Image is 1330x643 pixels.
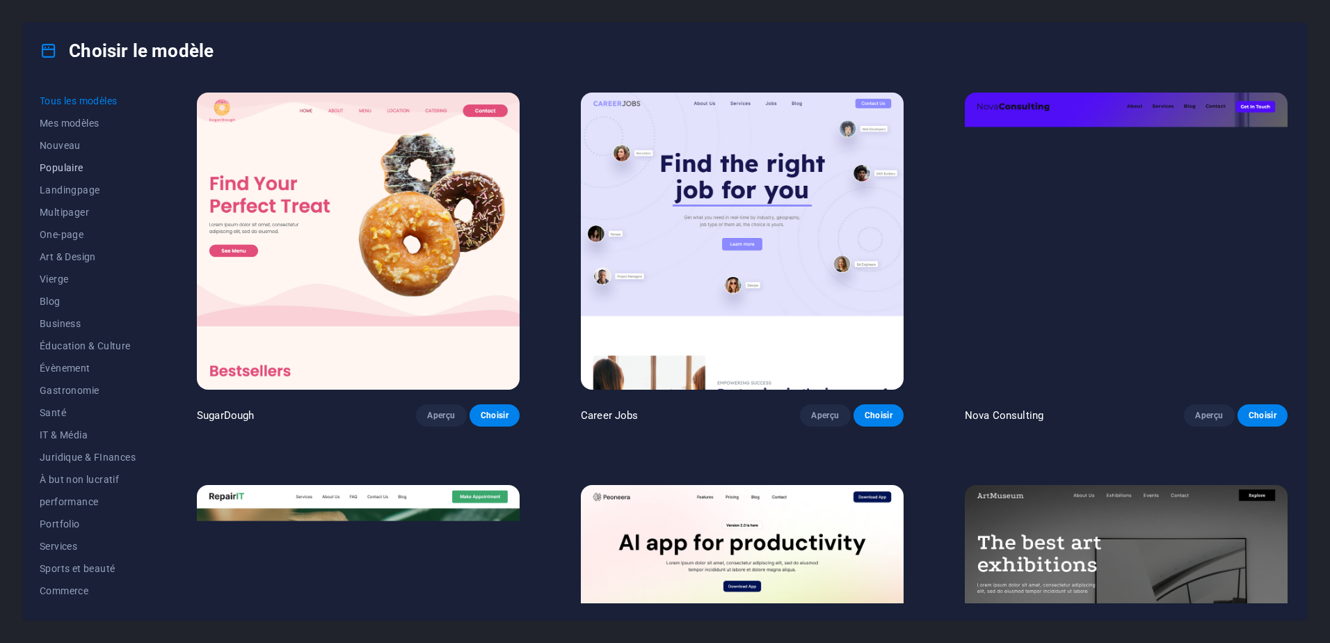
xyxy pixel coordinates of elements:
span: One-page [40,229,136,240]
button: Vierge [40,268,136,290]
button: Aperçu [800,404,850,427]
button: Voyages [40,602,136,624]
span: Tous les modèles [40,95,136,106]
button: À but non lucratif [40,468,136,491]
p: Nova Consulting [965,408,1043,422]
button: Gastronomie [40,379,136,402]
span: Sports et beauté [40,563,136,574]
button: IT & Média [40,424,136,446]
button: Choisir [470,404,520,427]
button: Services [40,535,136,557]
button: Choisir [854,404,904,427]
span: Portfolio [40,518,136,530]
span: Choisir [481,410,508,421]
span: Landingpage [40,184,136,196]
span: Populaire [40,162,136,173]
button: Commerce [40,580,136,602]
p: Career Jobs [581,408,639,422]
span: Santé [40,407,136,418]
button: Éducation & Culture [40,335,136,357]
span: Évènement [40,363,136,374]
span: Art & Design [40,251,136,262]
button: Aperçu [1184,404,1234,427]
button: Mes modèles [40,112,136,134]
span: Nouveau [40,140,136,151]
button: Choisir [1237,404,1288,427]
span: Aperçu [427,410,455,421]
button: Landingpage [40,179,136,201]
button: Juridique & FInances [40,446,136,468]
span: Choisir [1249,410,1276,421]
span: IT & Média [40,429,136,440]
span: performance [40,496,136,507]
span: Éducation & Culture [40,340,136,351]
span: Aperçu [1195,410,1223,421]
button: Multipager [40,201,136,223]
button: Portfolio [40,513,136,535]
button: Art & Design [40,246,136,268]
span: Gastronomie [40,385,136,396]
button: Nouveau [40,134,136,157]
p: SugarDough [197,408,254,422]
button: Blog [40,290,136,312]
img: Career Jobs [581,93,904,390]
button: Aperçu [416,404,466,427]
img: Nova Consulting [965,93,1288,390]
button: Tous les modèles [40,90,136,112]
span: Mes modèles [40,118,136,129]
span: Choisir [865,410,892,421]
button: Santé [40,402,136,424]
h4: Choisir le modèle [40,40,214,62]
span: Business [40,318,136,329]
span: Commerce [40,585,136,596]
span: Juridique & FInances [40,452,136,463]
span: Blog [40,296,136,307]
button: One-page [40,223,136,246]
span: Vierge [40,273,136,285]
span: Multipager [40,207,136,218]
span: Services [40,541,136,552]
span: À but non lucratif [40,474,136,485]
img: SugarDough [197,93,520,390]
span: Aperçu [811,410,839,421]
button: Sports et beauté [40,557,136,580]
button: Évènement [40,357,136,379]
button: performance [40,491,136,513]
button: Populaire [40,157,136,179]
button: Business [40,312,136,335]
